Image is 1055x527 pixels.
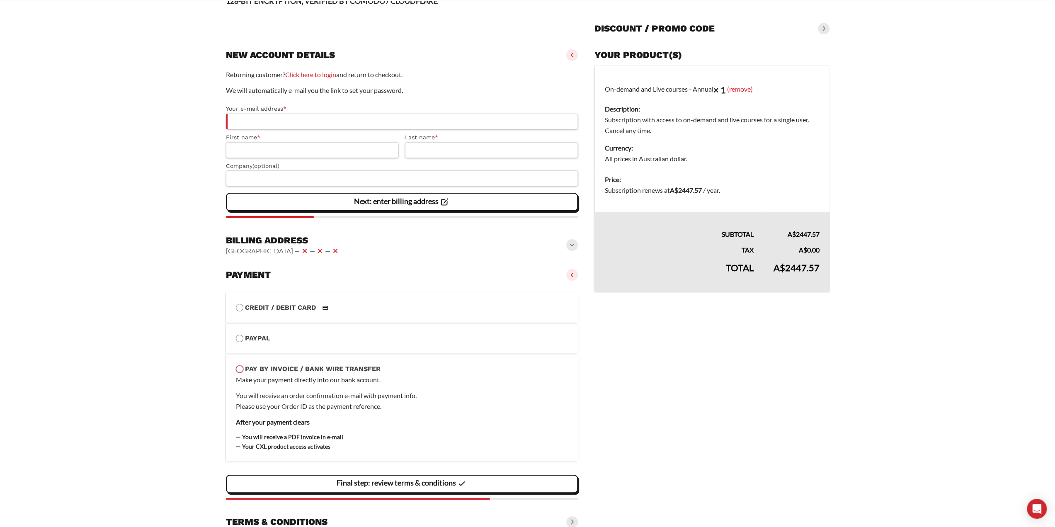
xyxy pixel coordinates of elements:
label: Company [226,161,578,171]
bdi: 2447.57 [774,262,820,273]
dt: Currency: [605,143,819,153]
dd: Subscription with access to on-demand and live courses for a single user. Cancel any time. [605,114,819,136]
dt: Price: [605,174,819,185]
vaadin-button: Final step: review terms & conditions [226,475,578,493]
h3: New account details [226,49,335,61]
th: Total [595,255,764,292]
bdi: 2447.57 [670,186,702,194]
vaadin-button: Next: enter billing address [226,193,578,211]
label: First name [226,133,399,142]
p: Make your payment directly into our bank account. [236,374,568,385]
p: You will receive an order confirmation e-mail with payment info. Please use your Order ID as the ... [236,390,568,412]
p: Returning customer? and return to checkout. [226,69,578,80]
img: Credit / Debit Card [318,303,333,313]
h3: Payment [226,269,271,281]
span: A$ [788,230,796,238]
span: Subscription renews at . [605,186,720,194]
td: On-demand and Live courses - Annual [595,66,829,170]
span: / year [703,186,719,194]
label: Your e-mail address [226,104,578,114]
a: (remove) [727,85,753,92]
th: Subtotal [595,212,764,240]
vaadin-horizontal-layout: [GEOGRAPHIC_DATA] — — — [226,246,340,256]
bdi: 0.00 [799,246,820,254]
input: Credit / Debit CardCredit / Debit Card [236,304,243,311]
span: A$ [799,246,807,254]
a: Click here to login [285,70,336,78]
th: Tax [595,240,764,255]
h3: Billing address [226,235,340,246]
dt: Description: [605,104,819,114]
dd: All prices in Australian dollar. [605,153,819,164]
bdi: 2447.57 [788,230,820,238]
label: PayPal [236,333,568,344]
div: Open Intercom Messenger [1027,499,1047,519]
span: A$ [670,186,678,194]
input: Pay by Invoice / Bank Wire Transfer [236,365,243,373]
h3: Discount / promo code [594,23,715,34]
label: Pay by Invoice / Bank Wire Transfer [236,364,568,374]
p: We will automatically e-mail you the link to set your password. [226,85,578,96]
strong: After your payment clears [236,418,310,426]
span: (optional) [252,163,279,169]
strong: — Your CXL product access activates [236,443,330,450]
label: Credit / Debit Card [236,302,568,313]
span: A$ [774,262,785,273]
strong: × 1 [713,84,726,95]
input: PayPal [236,335,243,342]
label: Last name [405,133,578,142]
strong: — You will receive a PDF invoice in e-mail [236,433,343,440]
